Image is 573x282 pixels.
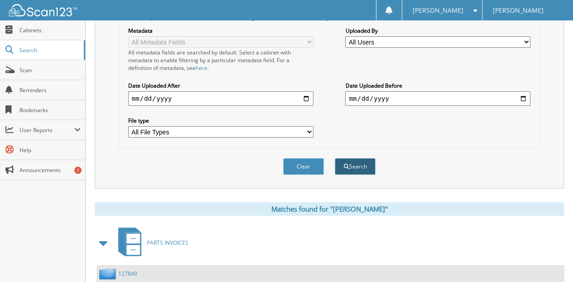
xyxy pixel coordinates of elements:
[345,91,530,106] input: end
[19,106,81,114] span: Bookmarks
[118,270,137,277] a: 127849
[128,49,313,72] div: All metadata fields are searched by default. Select a cabinet with metadata to enable filtering b...
[19,26,81,34] span: Cabinets
[95,202,564,216] div: Matches found for "[PERSON_NAME]"
[147,239,188,247] span: PARTS INVOICES
[128,91,313,106] input: start
[19,166,81,174] span: Announcements
[19,86,81,94] span: Reminders
[9,4,77,16] img: scan123-logo-white.svg
[19,66,81,74] span: Scan
[528,238,573,282] iframe: Chat Widget
[19,146,81,154] span: Help
[128,82,313,89] label: Date Uploaded After
[335,158,376,175] button: Search
[196,64,207,72] a: here
[128,27,313,35] label: Metadata
[113,225,188,261] a: PARTS INVOICES
[74,167,82,174] div: 7
[19,46,79,54] span: Search
[345,82,530,89] label: Date Uploaded Before
[493,8,544,13] span: [PERSON_NAME]
[128,117,313,124] label: File type
[283,158,324,175] button: Clear
[99,268,118,279] img: folder2.png
[19,126,74,134] span: User Reports
[345,27,530,35] label: Uploaded By
[412,8,463,13] span: [PERSON_NAME]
